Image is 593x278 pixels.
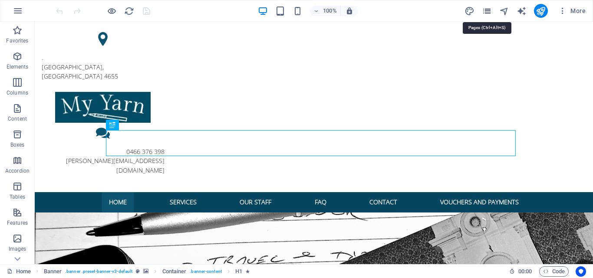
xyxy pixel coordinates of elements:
button: text_generator [517,6,527,16]
i: AI Writer [517,6,527,16]
span: More [558,7,586,15]
p: Columns [7,89,28,96]
button: publish [534,4,548,18]
span: Click to select. Double-click to edit [162,266,187,277]
span: . banner .preset-banner-v3-default [65,266,132,277]
p: Features [7,219,28,226]
span: [GEOGRAPHIC_DATA], [GEOGRAPHIC_DATA] [7,41,69,59]
i: This element contains a background [143,269,148,274]
span: . banner-content [190,266,221,277]
p: Tables [10,193,25,200]
button: Click here to leave preview mode and continue editing [106,6,117,16]
span: [PERSON_NAME][EMAIL_ADDRESS][DOMAIN_NAME] [31,135,130,153]
button: pages [482,6,492,16]
span: 4655 [69,50,83,59]
nav: breadcrumb [44,266,250,277]
p: Images [9,245,26,252]
p: Content [8,115,27,122]
h6: Session time [509,266,532,277]
span: : [524,268,526,275]
i: Navigator [499,6,509,16]
p: Boxes [10,141,25,148]
a: Click to cancel selection. Double-click to open Pages [7,266,31,277]
button: reload [124,6,134,16]
button: More [555,4,589,18]
i: Reload page [124,6,134,16]
span: Click to select. Double-click to edit [44,266,62,277]
p: Favorites [6,37,28,44]
h6: 100% [323,6,337,16]
i: Design (Ctrl+Alt+Y) [465,6,474,16]
button: design [465,6,475,16]
i: On resize automatically adjust zoom level to fit chosen device. [346,7,353,15]
i: Element contains an animation [246,269,250,274]
span: Click to select. Double-click to edit [235,266,242,277]
i: Publish [536,6,546,16]
button: Usercentrics [576,266,586,277]
button: navigator [499,6,510,16]
button: 100% [310,6,341,16]
span: . [7,32,8,40]
span: 00 00 [518,266,532,277]
button: Code [539,266,569,277]
span: Code [543,266,565,277]
p: Accordion [5,167,30,174]
i: This element is a customizable preset [136,269,140,274]
span: 0466 376 398 [92,126,130,134]
p: Elements [7,63,29,70]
